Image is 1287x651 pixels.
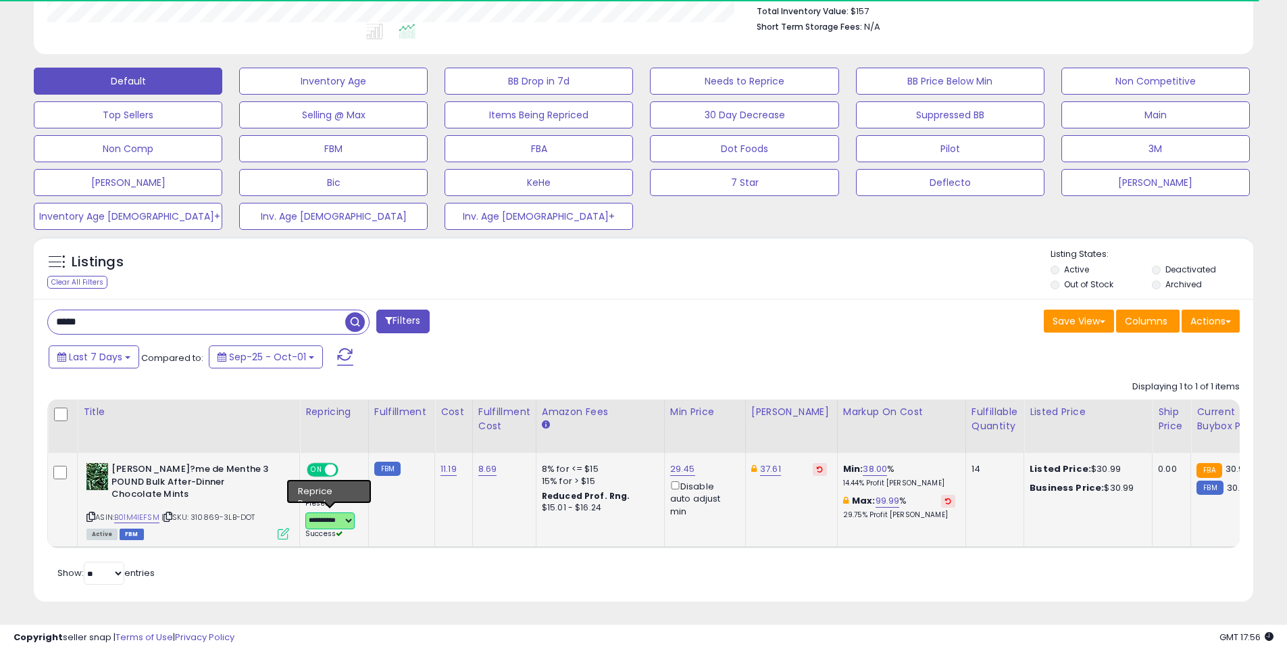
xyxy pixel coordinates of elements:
button: Bic [239,169,428,196]
i: This overrides the store level max markup for this listing [843,496,849,505]
small: FBM [374,462,401,476]
div: Current Buybox Price [1196,405,1266,433]
div: Displaying 1 to 1 of 1 items [1132,381,1240,393]
img: 51yNQokWQjL._SL40_.jpg [86,463,108,490]
button: 7 Star [650,169,838,196]
button: BB Price Below Min [856,68,1044,95]
span: Compared to: [141,352,203,364]
b: Short Term Storage Fees: [757,21,862,32]
div: Markup on Cost [843,405,960,419]
a: 29.45 [670,462,695,476]
span: 30.33 [1227,481,1251,494]
label: Archived [1165,279,1202,290]
span: 30.99 [1226,462,1250,475]
div: 8% for <= $15 [542,463,654,475]
p: Listing States: [1051,248,1253,261]
button: Needs to Reprice [650,68,838,95]
span: 2025-10-9 17:56 GMT [1219,631,1273,644]
button: Suppressed BB [856,101,1044,128]
div: % [843,495,955,520]
span: OFF [336,464,358,476]
span: Last 7 Days [69,350,122,364]
button: Inventory Age [239,68,428,95]
button: KeHe [445,169,633,196]
div: Title [83,405,294,419]
span: Show: entries [57,566,155,579]
button: Selling @ Max [239,101,428,128]
small: Amazon Fees. [542,419,550,431]
button: Inv. Age [DEMOGRAPHIC_DATA] [239,203,428,230]
button: FBA [445,135,633,162]
button: Inv. Age [DEMOGRAPHIC_DATA]+ [445,203,633,230]
span: Sep-25 - Oct-01 [229,350,306,364]
li: $157 [757,2,1230,18]
span: | SKU: 310869-3LB-DOT [161,512,255,523]
span: N/A [864,20,880,33]
div: Cost [440,405,467,419]
div: Amazon AI * [305,484,358,496]
div: ASIN: [86,463,289,538]
div: seller snap | | [14,631,234,644]
span: ON [308,464,325,476]
label: Active [1064,264,1089,275]
button: 3M [1061,135,1250,162]
a: 37.61 [760,462,781,476]
div: $30.99 [1030,463,1142,475]
b: Max: [852,494,876,507]
a: 99.99 [876,494,900,508]
div: 15% for > $15 [542,475,654,487]
div: Repricing [305,405,363,419]
button: Items Being Repriced [445,101,633,128]
label: Deactivated [1165,264,1216,275]
div: Clear All Filters [47,276,107,289]
button: Inventory Age [DEMOGRAPHIC_DATA]+ [34,203,222,230]
b: [PERSON_NAME]?me de Menthe 3 POUND Bulk After-Dinner Chocolate Mints [111,463,276,504]
button: Sep-25 - Oct-01 [209,345,323,368]
b: Listed Price: [1030,462,1091,475]
button: Columns [1116,310,1180,333]
div: Amazon Fees [542,405,659,419]
p: 29.75% Profit [PERSON_NAME] [843,510,955,520]
button: Last 7 Days [49,345,139,368]
span: All listings currently available for purchase on Amazon [86,529,118,540]
button: 30 Day Decrease [650,101,838,128]
div: $15.01 - $16.24 [542,502,654,514]
b: Reduced Prof. Rng. [542,490,630,502]
h5: Listings [72,253,124,272]
button: Non Comp [34,135,222,162]
button: Main [1061,101,1250,128]
div: Disable auto adjust min [670,479,735,518]
div: % [843,463,955,488]
div: [PERSON_NAME] [751,405,832,419]
p: 14.44% Profit [PERSON_NAME] [843,479,955,488]
span: Success [305,529,343,539]
div: Fulfillable Quantity [971,405,1018,433]
div: Listed Price [1030,405,1146,419]
span: FBM [120,529,144,540]
button: FBM [239,135,428,162]
div: Ship Price [1158,405,1185,433]
button: Filters [376,310,429,333]
div: $30.99 [1030,482,1142,494]
b: Business Price: [1030,481,1104,494]
button: Default [34,68,222,95]
b: Min: [843,462,863,475]
a: B01M4IEFSM [114,512,159,523]
div: Fulfillment Cost [478,405,530,433]
div: Min Price [670,405,740,419]
div: 0.00 [1158,463,1180,475]
div: Fulfillment [374,405,429,419]
button: Non Competitive [1061,68,1250,95]
small: FBA [1196,463,1221,478]
button: Save View [1044,310,1114,333]
a: Terms of Use [116,631,173,644]
span: Columns [1125,314,1167,328]
label: Out of Stock [1064,279,1113,290]
button: Actions [1182,310,1240,333]
button: [PERSON_NAME] [34,169,222,196]
small: FBM [1196,481,1223,495]
a: 11.19 [440,462,457,476]
button: Deflecto [856,169,1044,196]
button: Pilot [856,135,1044,162]
button: [PERSON_NAME] [1061,169,1250,196]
